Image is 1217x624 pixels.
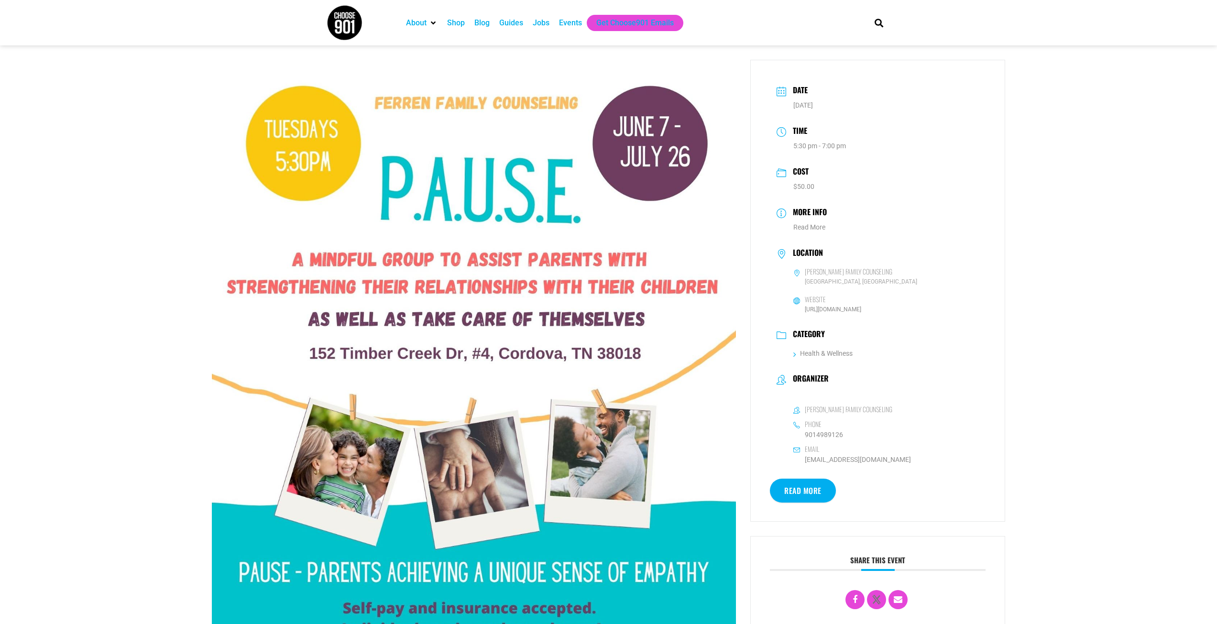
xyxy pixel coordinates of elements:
a: [URL][DOMAIN_NAME] [805,306,861,313]
abbr: 5:30 pm - 7:00 pm [793,142,846,150]
a: Share on Facebook [845,590,865,609]
nav: Main nav [401,15,858,31]
h6: [PERSON_NAME] Family Counseling [805,267,892,276]
a: Email [888,590,908,609]
a: [EMAIL_ADDRESS][DOMAIN_NAME] [793,455,911,465]
a: Guides [499,17,523,29]
a: Health & Wellness [793,350,853,357]
a: Events [559,17,582,29]
a: 9014989126 [793,430,843,440]
h3: Organizer [788,374,829,385]
div: About [401,15,442,31]
a: Shop [447,17,465,29]
h6: Phone [805,420,822,428]
h3: Share this event [770,556,986,571]
h3: Time [788,125,807,139]
a: X Social Network [867,590,886,609]
h3: Cost [788,165,809,179]
span: [DATE] [793,101,813,109]
a: Jobs [533,17,549,29]
a: About [406,17,427,29]
h6: Email [805,445,819,453]
h6: [PERSON_NAME] Family Counseling [805,405,892,414]
h3: Category [788,329,825,341]
dd: $50.00 [777,182,979,192]
h6: Website [805,295,826,304]
a: Blog [474,17,490,29]
span: [GEOGRAPHIC_DATA], [GEOGRAPHIC_DATA] [793,277,979,286]
a: Read More [793,223,825,231]
h3: Location [788,248,823,260]
a: Get Choose901 Emails [596,17,674,29]
h3: Date [788,84,808,98]
div: Search [871,15,887,31]
a: Read More [770,479,836,503]
h3: More Info [788,206,827,220]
